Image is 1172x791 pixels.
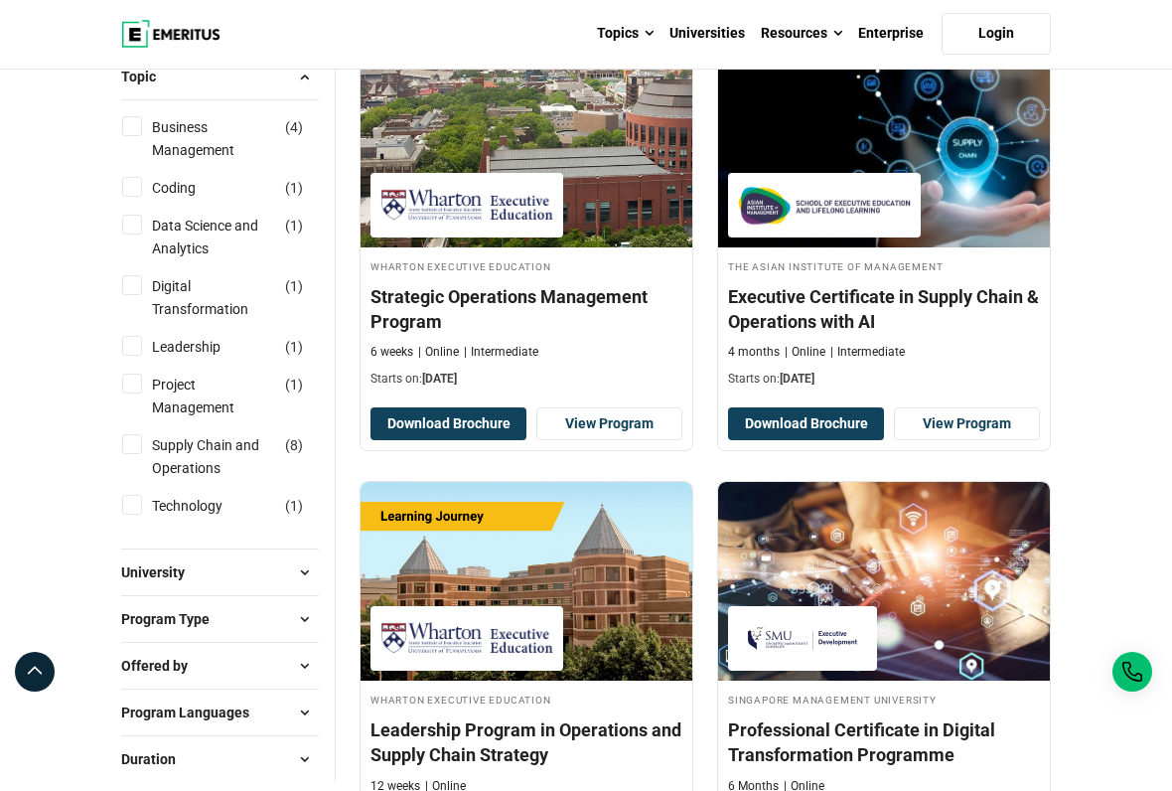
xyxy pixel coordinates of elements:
[830,344,905,361] p: Intermediate
[718,482,1050,681] img: Professional Certificate in Digital Transformation Programme | Online Digital Transformation Course
[285,495,303,517] span: ( )
[370,257,682,274] h4: Wharton Executive Education
[728,407,884,441] button: Download Brochure
[152,495,262,517] a: Technology
[152,116,316,161] a: Business Management
[718,49,1050,247] img: Executive Certificate in Supply Chain & Operations with AI | Online Supply Chain and Operations C...
[370,284,682,334] h4: Strategic Operations Management Program
[290,218,298,234] span: 1
[728,717,1040,767] h4: Professional Certificate in Digital Transformation Programme
[942,13,1051,55] a: Login
[121,557,319,587] button: University
[380,183,553,228] img: Wharton Executive Education
[285,215,303,237] span: ( )
[121,702,265,723] span: Program Languages
[894,407,1040,441] a: View Program
[121,744,319,774] button: Duration
[370,717,682,767] h4: Leadership Program in Operations and Supply Chain Strategy
[728,257,1040,274] h4: The Asian Institute of Management
[121,655,204,677] span: Offered by
[380,616,553,661] img: Wharton Executive Education
[418,344,459,361] p: Online
[121,698,319,727] button: Program Languages
[285,336,303,358] span: ( )
[422,372,457,386] span: [DATE]
[121,561,201,583] span: University
[152,336,260,358] a: Leadership
[285,374,303,395] span: ( )
[361,49,692,247] img: Strategic Operations Management Program | Online Business Management Course
[152,434,316,479] a: Supply Chain and Operations
[285,116,303,138] span: ( )
[285,275,303,297] span: ( )
[285,177,303,199] span: ( )
[780,372,814,386] span: [DATE]
[536,407,682,441] a: View Program
[728,344,780,361] p: 4 months
[728,284,1040,334] h4: Executive Certificate in Supply Chain & Operations with AI
[361,482,692,681] img: Leadership Program in Operations and Supply Chain Strategy | Online Business Management Course
[370,344,413,361] p: 6 weeks
[152,215,316,259] a: Data Science and Analytics
[370,371,682,388] p: Starts on:
[290,437,298,453] span: 8
[785,344,825,361] p: Online
[370,691,682,708] h4: Wharton Executive Education
[290,339,298,355] span: 1
[361,49,692,397] a: Business Management Course by Wharton Executive Education - October 16, 2025 Wharton Executive Ed...
[290,278,298,294] span: 1
[121,608,225,630] span: Program Type
[738,183,911,228] img: The Asian Institute of Management
[290,180,298,196] span: 1
[728,691,1040,708] h4: Singapore Management University
[728,371,1040,388] p: Starts on:
[718,49,1050,397] a: Supply Chain and Operations Course by The Asian Institute of Management - November 7, 2025 The As...
[121,66,172,87] span: Topic
[152,275,316,320] a: Digital Transformation
[121,651,319,681] button: Offered by
[152,177,235,199] a: Coding
[290,377,298,393] span: 1
[290,119,298,135] span: 4
[121,748,192,770] span: Duration
[285,434,303,456] span: ( )
[290,498,298,514] span: 1
[738,616,867,661] img: Singapore Management University
[121,62,319,91] button: Topic
[152,374,316,418] a: Project Management
[370,407,526,441] button: Download Brochure
[121,604,319,634] button: Program Type
[464,344,538,361] p: Intermediate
